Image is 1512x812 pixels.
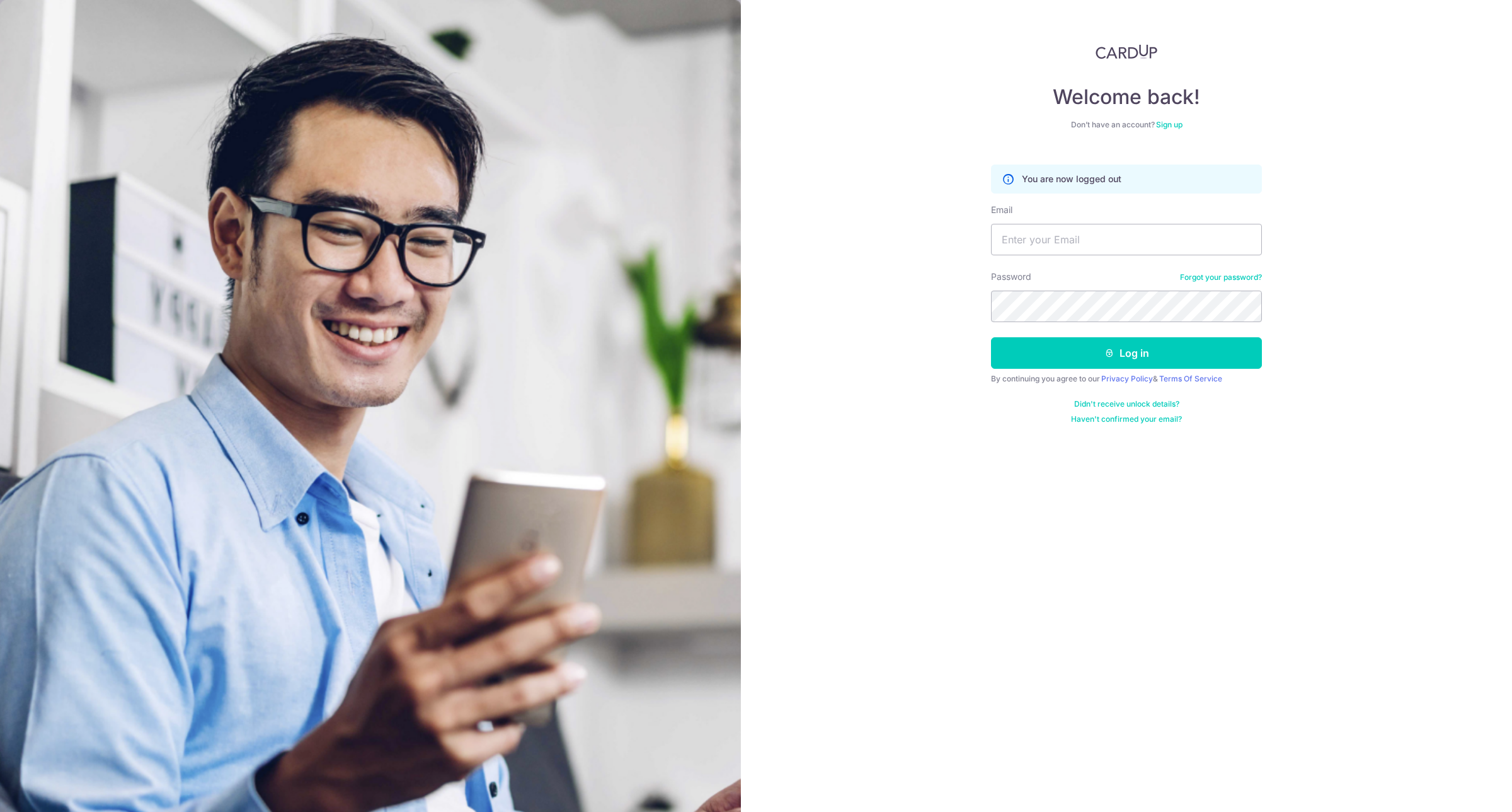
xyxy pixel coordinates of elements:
[1159,374,1222,383] a: Terms Of Service
[1096,44,1157,59] img: CardUp Logo
[991,337,1262,369] button: Log in
[991,270,1031,283] label: Password
[1071,414,1182,424] a: Haven't confirmed your email?
[991,84,1262,110] h4: Welcome back!
[1074,399,1179,409] a: Didn't receive unlock details?
[1022,173,1121,185] p: You are now logged out
[1101,374,1153,383] a: Privacy Policy
[1180,272,1262,282] a: Forgot your password?
[991,374,1262,384] div: By continuing you agree to our &
[991,224,1262,255] input: Enter your Email
[991,120,1262,130] div: Don’t have an account?
[991,204,1012,216] label: Email
[1156,120,1183,129] a: Sign up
